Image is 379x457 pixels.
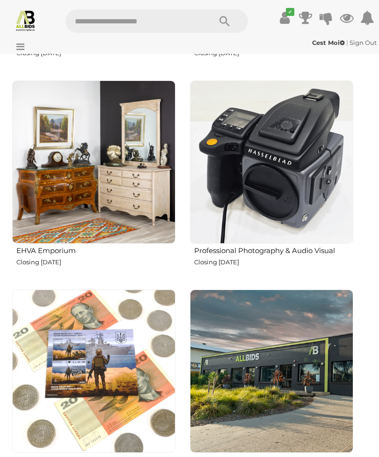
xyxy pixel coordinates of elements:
[16,245,175,255] h2: EHVA Emporium
[201,9,248,33] button: Search
[190,80,353,244] img: Professional Photography & Audio Visual
[346,39,348,46] span: |
[16,257,175,268] p: Closing [DATE]
[194,257,353,268] p: Closing [DATE]
[189,80,353,282] a: Professional Photography & Audio Visual Closing [DATE]
[15,9,36,31] img: Allbids.com.au
[12,80,175,282] a: EHVA Emporium Closing [DATE]
[312,39,346,46] a: Cest Moi
[278,9,292,26] a: ✔
[286,8,294,16] i: ✔
[194,245,353,255] h2: Professional Photography & Audio Visual
[350,39,377,46] a: Sign Out
[312,39,345,46] strong: Cest Moi
[12,290,175,453] img: Coins, Stamps & Banknotes
[12,80,175,244] img: EHVA Emporium
[190,290,353,453] img: Canberra General Goods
